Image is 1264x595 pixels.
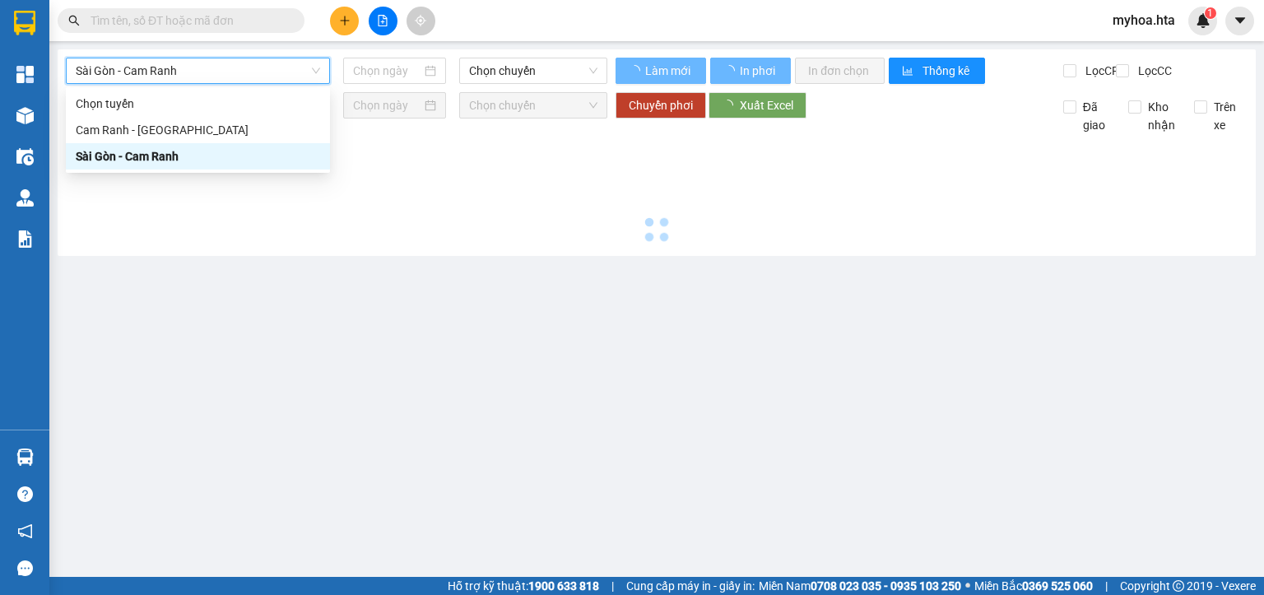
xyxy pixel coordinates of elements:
[16,66,34,83] img: dashboard-icon
[1076,98,1117,134] span: Đã giao
[974,577,1093,595] span: Miền Bắc
[415,15,426,26] span: aim
[902,65,916,78] span: bar-chart
[1233,13,1248,28] span: caret-down
[16,107,34,124] img: warehouse-icon
[76,93,320,118] span: Chọn tuyến
[811,579,961,593] strong: 0708 023 035 - 0935 103 250
[76,58,320,83] span: Sài Gòn - Cam Ranh
[759,577,961,595] span: Miền Nam
[710,58,791,84] button: In phơi
[616,58,706,84] button: Làm mới
[16,189,34,207] img: warehouse-icon
[645,62,693,80] span: Làm mới
[723,65,737,77] span: loading
[17,560,33,576] span: message
[795,58,885,84] button: In đơn chọn
[16,230,34,248] img: solution-icon
[91,12,285,30] input: Tìm tên, số ĐT hoặc mã đơn
[1207,7,1213,19] span: 1
[330,7,359,35] button: plus
[1196,13,1211,28] img: icon-new-feature
[709,92,806,119] button: Xuất Excel
[407,7,435,35] button: aim
[68,15,80,26] span: search
[1132,62,1174,80] span: Lọc CC
[528,579,599,593] strong: 1900 633 818
[965,583,970,589] span: ⚪️
[922,62,972,80] span: Thống kê
[1173,580,1184,592] span: copyright
[1079,62,1122,80] span: Lọc CR
[17,523,33,539] span: notification
[1207,98,1248,134] span: Trên xe
[369,7,397,35] button: file-add
[16,148,34,165] img: warehouse-icon
[616,92,706,119] button: Chuyển phơi
[1105,577,1108,595] span: |
[377,15,388,26] span: file-add
[353,62,421,80] input: Chọn ngày
[17,486,33,502] span: question-circle
[626,577,755,595] span: Cung cấp máy in - giấy in:
[629,65,643,77] span: loading
[469,93,598,118] span: Chọn chuyến
[16,449,34,466] img: warehouse-icon
[1225,7,1254,35] button: caret-down
[1205,7,1216,19] sup: 1
[611,577,614,595] span: |
[353,96,421,114] input: Chọn ngày
[1022,579,1093,593] strong: 0369 525 060
[469,58,598,83] span: Chọn chuyến
[1099,10,1188,30] span: myhoa.hta
[889,58,985,84] button: bar-chartThống kê
[339,15,351,26] span: plus
[1141,98,1182,134] span: Kho nhận
[14,11,35,35] img: logo-vxr
[740,62,778,80] span: In phơi
[448,577,599,595] span: Hỗ trợ kỹ thuật:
